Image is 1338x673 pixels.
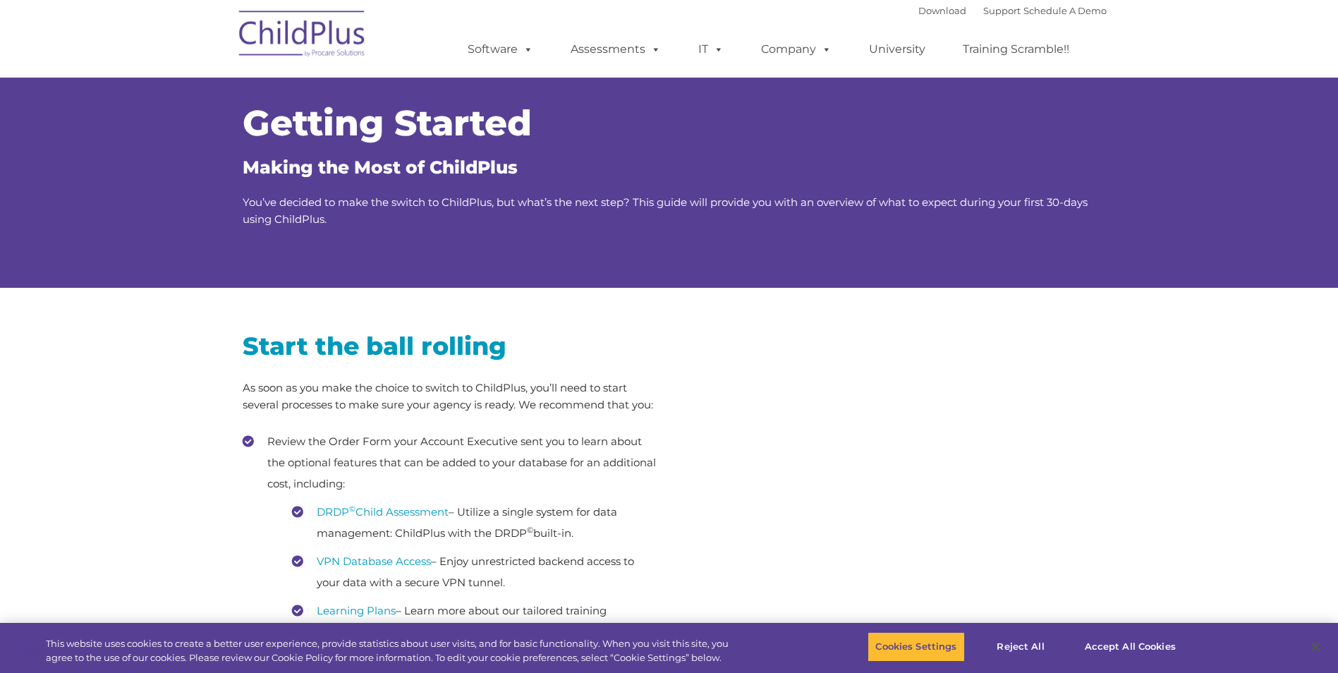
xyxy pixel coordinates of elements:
button: Cookies Settings [868,632,964,662]
a: VPN Database Access [317,554,431,568]
a: Support [983,5,1021,16]
a: DRDP©Child Assessment [317,505,449,519]
span: Getting Started [243,102,532,145]
a: Download [918,5,966,16]
a: University [855,35,939,63]
li: – Utilize a single system for data management: ChildPlus with the DRDP built-in. [292,502,659,544]
sup: © [349,504,355,514]
font: | [918,5,1107,16]
li: – Enjoy unrestricted backend access to your data with a secure VPN tunnel. [292,551,659,593]
p: As soon as you make the choice to switch to ChildPlus, you’ll need to start several processes to ... [243,380,659,413]
span: Making the Most of ChildPlus [243,157,518,178]
a: Training Scramble!! [949,35,1083,63]
span: You’ve decided to make the switch to ChildPlus, but what’s the next step? This guide will provide... [243,195,1088,226]
sup: © [527,525,533,535]
button: Reject All [977,632,1065,662]
img: ChildPlus by Procare Solutions [232,1,373,71]
div: This website uses cookies to create a better user experience, provide statistics about user visit... [46,637,736,665]
a: IT [684,35,738,63]
button: Close [1300,631,1331,662]
a: Software [454,35,547,63]
a: Learning Plans [317,604,396,617]
a: Assessments [557,35,675,63]
button: Accept All Cookies [1077,632,1184,662]
h2: Start the ball rolling [243,330,659,362]
a: Company [747,35,846,63]
a: Schedule A Demo [1023,5,1107,16]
